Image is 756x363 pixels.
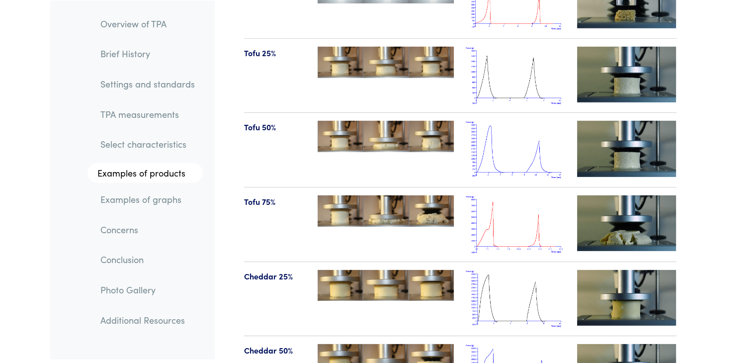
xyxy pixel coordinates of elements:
img: tofu-50-123-tpa.jpg [318,121,454,152]
p: Cheddar 25% [244,270,306,283]
img: tofu-videotn-75.jpg [577,195,676,251]
img: tofu-75-123-tpa.jpg [318,195,454,227]
img: cheddar_tpa_25.png [466,270,565,328]
img: cheddar-25-123-tpa.jpg [318,270,454,301]
p: Tofu 50% [244,121,306,134]
a: Photo Gallery [92,278,203,301]
img: tofu_tpa_50.png [466,121,565,179]
p: Tofu 75% [244,195,306,208]
img: tofu-25-123-tpa.jpg [318,47,454,78]
a: Brief History [92,42,203,65]
img: tofu_tpa_25.png [466,47,565,105]
img: tofu-videotn-25.jpg [577,47,676,102]
a: Overview of TPA [92,12,203,35]
a: TPA measurements [92,102,203,125]
a: Settings and standards [92,72,203,95]
a: Select characteristics [92,133,203,156]
p: Tofu 25% [244,47,306,60]
img: tofu-videotn-25.jpg [577,121,676,177]
a: Examples of graphs [92,187,203,210]
a: Conclusion [92,248,203,271]
img: tofu_tpa_75.png [466,195,565,254]
a: Examples of products [87,163,203,183]
img: cheddar-videotn-25.jpg [577,270,676,326]
a: Concerns [92,218,203,241]
p: Cheddar 50% [244,344,306,357]
a: Additional Resources [92,308,203,331]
